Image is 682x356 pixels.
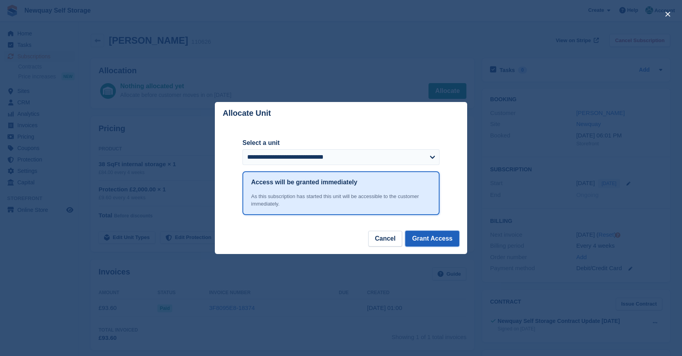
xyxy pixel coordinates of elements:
div: As this subscription has started this unit will be accessible to the customer immediately. [251,193,431,208]
p: Allocate Unit [223,109,271,118]
label: Select a unit [242,138,440,148]
button: Cancel [368,231,402,247]
button: Grant Access [405,231,459,247]
button: close [662,8,674,20]
h1: Access will be granted immediately [251,178,357,187]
